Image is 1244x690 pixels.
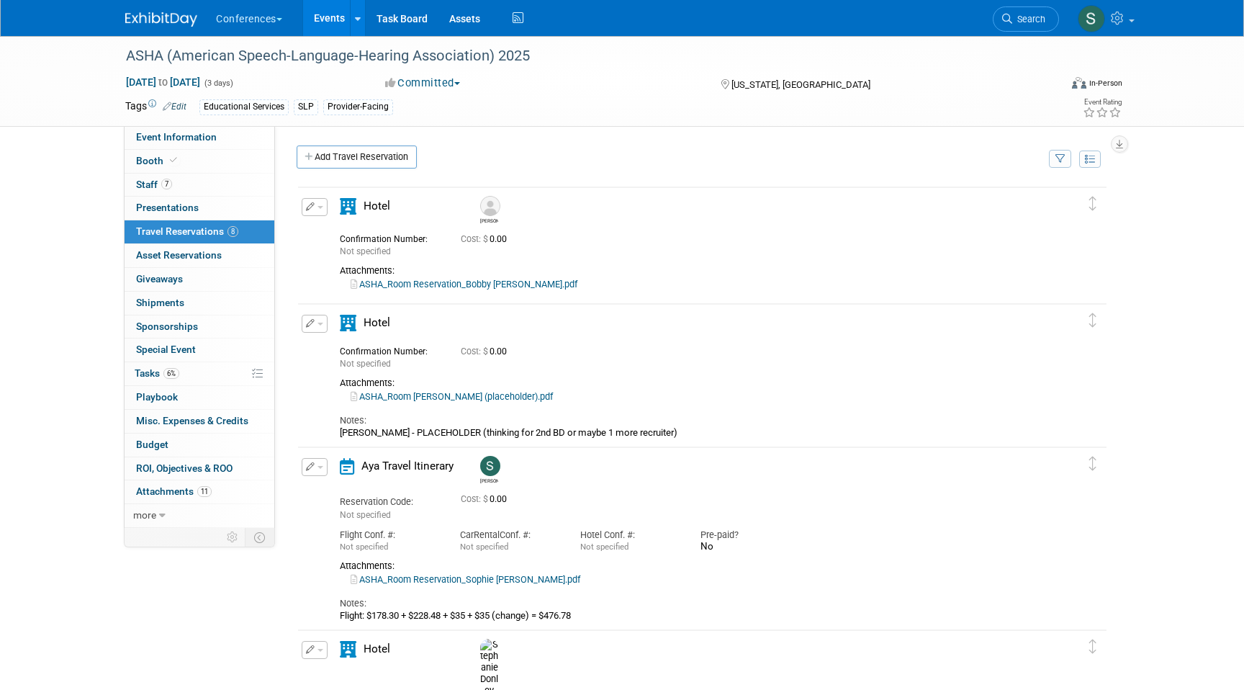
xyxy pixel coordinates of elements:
[364,200,390,212] span: Hotel
[220,528,245,547] td: Personalize Event Tab Strip
[340,597,1040,610] div: Notes:
[297,145,417,169] a: Add Travel Reservation
[351,391,553,402] a: ASHA_Room [PERSON_NAME] (placeholder).pdf
[1055,155,1065,164] i: Filter by Traveler
[125,480,274,503] a: Attachments11
[340,359,391,369] span: Not specified
[340,246,391,256] span: Not specified
[474,529,500,540] span: Rental
[340,342,439,357] div: Confirmation Number:
[136,321,198,332] span: Sponsorships
[125,220,274,243] a: Travel Reservations8
[125,244,274,267] a: Asset Reservations
[340,315,356,331] i: Hotel
[1089,457,1096,471] i: Click and drag to move item
[125,268,274,291] a: Giveaways
[461,234,490,244] span: Cost: $
[136,344,196,355] span: Special Event
[203,79,233,88] span: (3 days)
[1088,78,1122,89] div: In-Person
[125,315,274,339] a: Sponsorships
[163,368,179,379] span: 6%
[351,574,580,585] a: ASHA_Room Reservation_Sophie [PERSON_NAME].pdf
[700,529,799,542] div: Pre-paid?
[136,225,238,237] span: Travel Reservations
[380,76,466,91] button: Committed
[125,126,274,149] a: Event Information
[125,150,274,173] a: Booth
[1012,14,1045,24] span: Search
[340,529,438,542] div: Flight Conf. #:
[340,560,1040,572] div: Attachments:
[477,456,502,484] div: Sophie Buffo
[161,179,172,189] span: 7
[170,156,177,164] i: Booth reservation complete
[136,462,233,474] span: ROI, Objectives & ROO
[340,265,1040,277] div: Attachments:
[1072,77,1086,89] img: Format-Inperson.png
[993,6,1059,32] a: Search
[245,528,275,547] td: Toggle Event Tabs
[1078,5,1105,32] img: Sophie Buffo
[340,414,1040,427] div: Notes:
[364,642,390,655] span: Hotel
[1089,197,1096,211] i: Click and drag to move item
[136,155,180,166] span: Booth
[136,273,183,284] span: Giveaways
[136,249,222,261] span: Asset Reservations
[125,386,274,409] a: Playbook
[197,486,212,497] span: 11
[136,179,172,190] span: Staff
[136,415,248,426] span: Misc. Expenses & Credits
[461,494,513,504] span: 0.00
[125,12,197,27] img: ExhibitDay
[294,99,318,115] div: SLP
[340,510,391,520] span: Not specified
[121,43,1037,69] div: ASHA (American Speech-Language-Hearing Association) 2025
[1083,99,1122,106] div: Event Rating
[340,427,1040,439] div: [PERSON_NAME] - PLACEHOLDER (thinking for 2nd BD or maybe 1 more recruiter)
[477,196,502,224] div: Bobby Atha
[340,542,388,552] span: Not specified
[125,362,274,385] a: Tasks6%
[125,339,274,362] a: Special Event
[580,542,628,552] span: Not specified
[361,460,454,472] span: Aya Travel Itinerary
[700,541,713,552] span: No
[461,346,513,357] span: 0.00
[136,131,217,143] span: Event Information
[480,476,498,484] div: Sophie Buffo
[461,234,513,244] span: 0.00
[125,504,274,527] a: more
[480,196,500,216] img: Bobby Atha
[340,230,439,245] div: Confirmation Number:
[323,99,393,115] div: Provider-Facing
[125,76,201,89] span: [DATE] [DATE]
[227,226,238,237] span: 8
[136,202,199,213] span: Presentations
[460,529,559,542] div: Car Conf. #:
[480,456,500,476] img: Sophie Buffo
[136,485,212,497] span: Attachments
[125,434,274,457] a: Budget
[351,279,577,290] a: ASHA_Room Reservation_Bobby [PERSON_NAME].pdf
[156,76,170,88] span: to
[136,297,184,308] span: Shipments
[136,391,178,403] span: Playbook
[340,496,439,508] div: Reservation Code:
[163,102,186,112] a: Edit
[340,377,1040,389] div: Attachments:
[340,641,356,658] i: Hotel
[461,494,490,504] span: Cost: $
[125,99,186,115] td: Tags
[580,529,679,542] div: Hotel Conf. #:
[974,75,1122,97] div: Event Format
[480,216,498,224] div: Bobby Atha
[125,174,274,197] a: Staff7
[461,346,490,357] span: Cost: $
[364,316,390,329] span: Hotel
[125,410,274,433] a: Misc. Expenses & Credits
[340,610,1040,622] div: Flight: $178.30 + $228.48 + $35 + $35 (change) = $476.78
[460,542,508,552] span: Not specified
[1089,313,1096,328] i: Click and drag to move item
